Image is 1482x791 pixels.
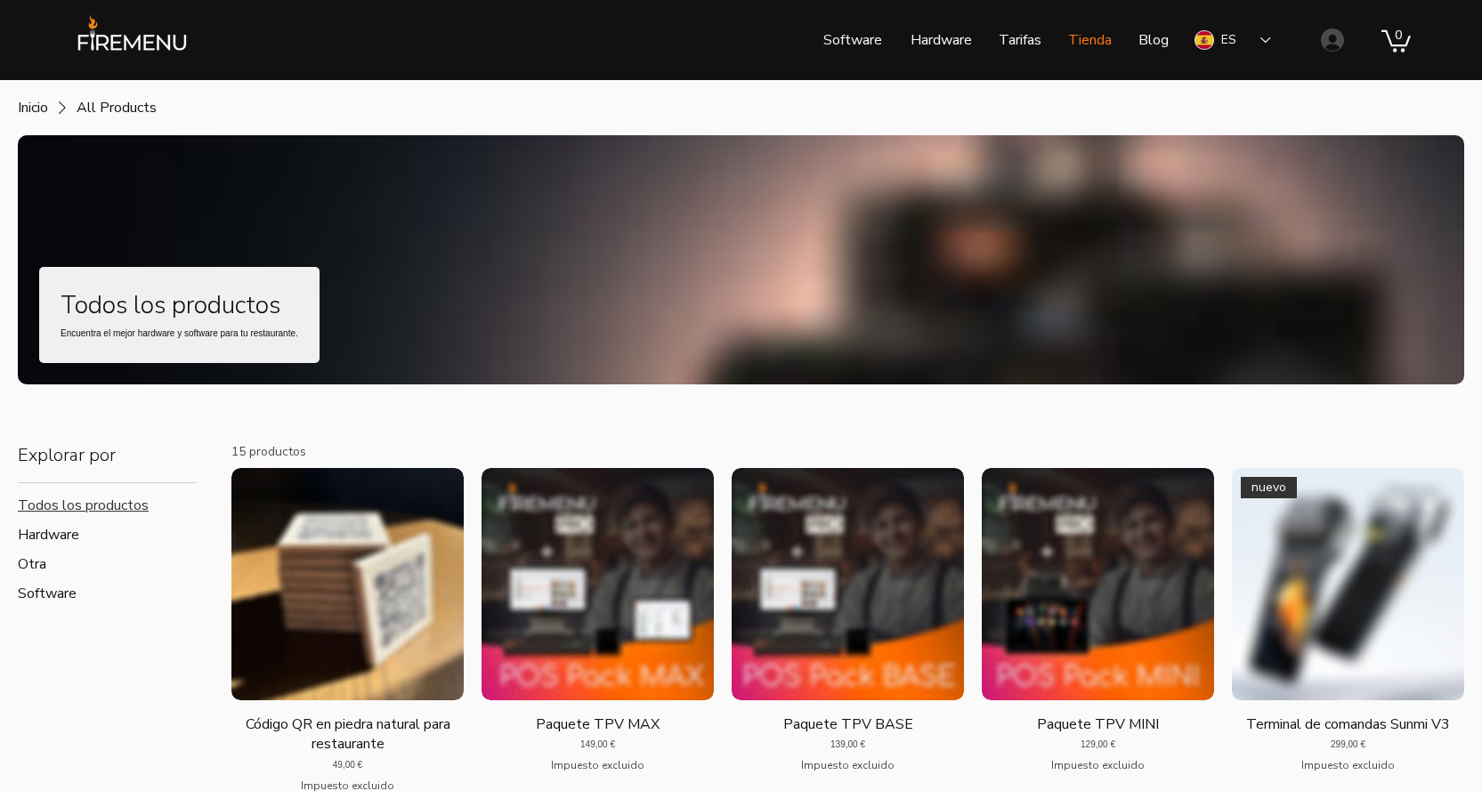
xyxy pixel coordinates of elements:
a: Inicio [18,98,48,117]
p: Hardware [902,18,981,62]
span: Impuesto excluido [1051,758,1145,772]
span: 49,00 € [333,758,362,771]
a: Tarifas [985,18,1055,62]
a: Software [810,18,895,62]
p: Tienda [1059,18,1121,62]
a: Software [18,585,77,603]
p: Paquete TPV MAX [536,714,660,734]
p: Paquete TPV BASE [783,714,913,734]
div: Language Selector: Spanish [1182,20,1284,61]
span: 139,00 € [830,738,865,751]
div: 15 productos [231,443,306,461]
p: Software [814,18,891,62]
span: Impuesto excluido [801,758,895,772]
h1: Todos los productos [61,288,298,323]
a: Tienda [1055,18,1125,62]
a: Hardware [895,18,985,62]
p: Paquete TPV MINI [1037,714,1159,734]
span: 299,00 € [1331,738,1365,751]
p: Blog [1130,18,1178,62]
nav: Sitio [679,18,1182,62]
span: All Products [77,98,157,117]
div: Encuentra el mejor hardware y software para tu restaurante. [61,323,298,342]
p: Código QR en piedra natural para restaurante [231,714,464,755]
img: FireMenu logo [71,13,193,65]
iframe: Wix Chat [1398,707,1482,791]
a: Carrito con 0 ítems [1381,28,1411,52]
span: 149,00 € [580,738,615,751]
a: nuevo [1232,468,1464,700]
text: 0 [1395,27,1402,42]
p: Tarifas [990,18,1050,62]
a: Blog [1125,18,1182,62]
a: Otra [18,555,46,574]
span: Impuesto excluido [551,758,644,772]
div: nuevo [1241,477,1297,498]
a: Hardware [18,526,79,545]
span: Impuesto excluido [1301,758,1395,772]
span: Explorar por [18,443,196,483]
img: Spanish [1195,30,1214,50]
div: ES [1221,31,1236,49]
span: 129,00 € [1081,738,1115,751]
p: Terminal de comandas Sunmi V3 [1246,714,1450,734]
a: Todos los productos [18,496,149,515]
